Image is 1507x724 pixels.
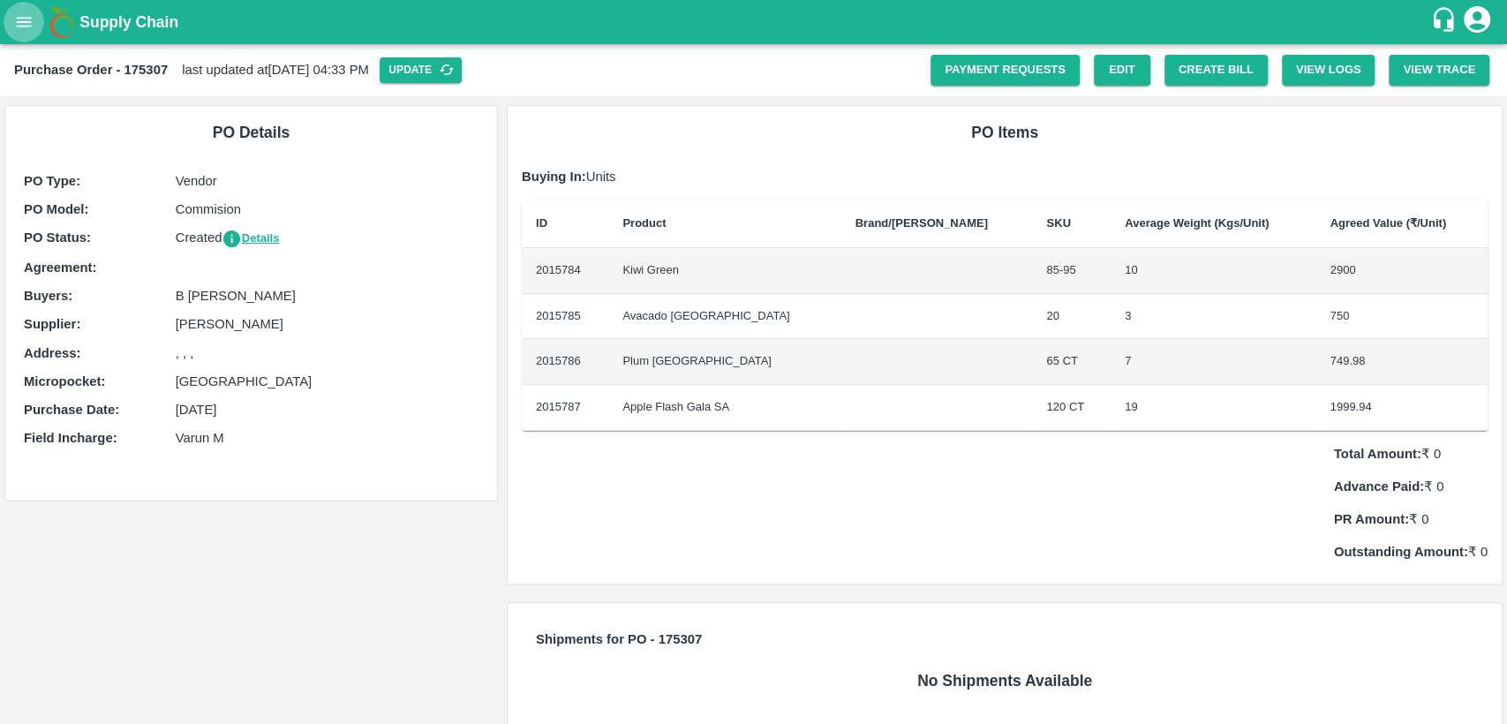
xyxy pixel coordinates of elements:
[1111,385,1315,431] td: 19
[1334,512,1409,526] b: PR Amount:
[1430,6,1461,38] div: customer-support
[1315,248,1488,294] td: 2900
[1111,294,1315,340] td: 3
[4,2,44,42] button: open drawer
[1334,477,1488,496] p: ₹ 0
[1315,294,1488,340] td: 750
[1389,55,1489,86] button: View Trace
[1315,339,1488,385] td: 749.98
[1032,385,1111,431] td: 120 CT
[622,216,666,230] b: Product
[222,229,279,249] button: Details
[14,63,168,77] b: Purchase Order - 175307
[380,57,462,83] button: Update
[522,385,608,431] td: 2015787
[1334,509,1488,529] p: ₹ 0
[24,202,88,216] b: PO Model :
[608,248,840,294] td: Kiwi Green
[176,372,478,391] p: [GEOGRAPHIC_DATA]
[176,228,478,248] p: Created
[176,286,478,305] p: B [PERSON_NAME]
[536,216,547,230] b: ID
[608,339,840,385] td: Plum [GEOGRAPHIC_DATA]
[522,167,1488,186] p: Units
[24,431,117,445] b: Field Incharge :
[1032,248,1111,294] td: 85-95
[931,55,1080,86] a: Payment Requests
[176,400,478,419] p: [DATE]
[1334,447,1421,461] b: Total Amount:
[522,339,608,385] td: 2015786
[522,248,608,294] td: 2015784
[24,403,119,417] b: Purchase Date :
[24,230,91,245] b: PO Status :
[79,10,1430,34] a: Supply Chain
[1334,542,1488,562] p: ₹ 0
[522,294,608,340] td: 2015785
[522,170,586,184] b: Buying In:
[1164,55,1268,86] button: Create Bill
[24,346,80,360] b: Address :
[176,428,478,448] p: Varun M
[1032,294,1111,340] td: 20
[176,200,478,219] p: Commision
[44,4,79,40] img: logo
[79,13,178,31] b: Supply Chain
[608,385,840,431] td: Apple Flash Gala SA
[24,374,105,388] b: Micropocket :
[24,260,96,275] b: Agreement:
[24,289,72,303] b: Buyers :
[536,632,702,646] b: Shipments for PO - 175307
[522,120,1488,145] h6: PO Items
[24,317,80,331] b: Supplier :
[1125,216,1269,230] b: Average Weight (Kgs/Unit)
[176,343,478,363] p: , , ,
[176,314,478,334] p: [PERSON_NAME]
[1094,55,1150,86] a: Edit
[1334,444,1488,464] p: ₹ 0
[608,294,840,340] td: Avacado [GEOGRAPHIC_DATA]
[1334,479,1424,494] b: Advance Paid:
[1111,248,1315,294] td: 10
[1461,4,1493,41] div: account of current user
[14,57,931,83] div: last updated at [DATE] 04:33 PM
[19,120,483,145] h6: PO Details
[1046,216,1070,230] b: SKU
[1330,216,1446,230] b: Agreed Value (₹/Unit)
[24,174,80,188] b: PO Type :
[855,216,988,230] b: Brand/[PERSON_NAME]
[1032,339,1111,385] td: 65 CT
[1282,55,1375,86] button: View Logs
[1315,385,1488,431] td: 1999.94
[529,668,1481,693] h6: No Shipments Available
[1111,339,1315,385] td: 7
[176,171,478,191] p: Vendor
[1334,545,1468,559] b: Outstanding Amount:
